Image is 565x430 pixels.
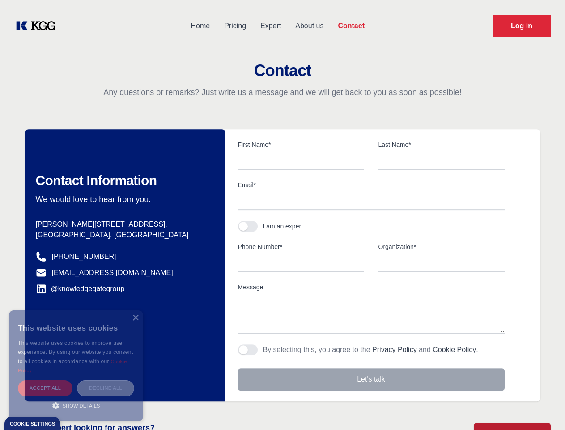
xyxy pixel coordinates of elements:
[77,380,134,396] div: Decline all
[18,359,127,373] a: Cookie Policy
[52,251,116,262] a: [PHONE_NUMBER]
[238,242,364,251] label: Phone Number*
[36,194,211,205] p: We would love to hear from you.
[372,346,417,353] a: Privacy Policy
[378,140,505,149] label: Last Name*
[36,230,211,241] p: [GEOGRAPHIC_DATA], [GEOGRAPHIC_DATA]
[11,87,554,98] p: Any questions or remarks? Just write us a message and we will get back to you as soon as possible!
[378,242,505,251] label: Organization*
[238,283,505,292] label: Message
[18,317,134,339] div: This website uses cookies
[433,346,476,353] a: Cookie Policy
[288,14,331,38] a: About us
[63,403,100,408] span: Show details
[36,219,211,230] p: [PERSON_NAME][STREET_ADDRESS],
[493,15,551,37] a: Request Demo
[183,14,217,38] a: Home
[36,172,211,189] h2: Contact Information
[11,62,554,80] h2: Contact
[331,14,372,38] a: Contact
[238,140,364,149] label: First Name*
[238,181,505,189] label: Email*
[217,14,253,38] a: Pricing
[238,368,505,391] button: Let's talk
[520,387,565,430] iframe: Chat Widget
[263,344,478,355] p: By selecting this, you agree to the and .
[263,222,303,231] div: I am an expert
[18,401,134,410] div: Show details
[18,380,72,396] div: Accept all
[132,315,139,322] div: Close
[36,284,125,294] a: @knowledgegategroup
[10,421,55,426] div: Cookie settings
[253,14,288,38] a: Expert
[18,340,133,365] span: This website uses cookies to improve user experience. By using our website you consent to all coo...
[52,267,173,278] a: [EMAIL_ADDRESS][DOMAIN_NAME]
[14,19,63,33] a: KOL Knowledge Platform: Talk to Key External Experts (KEE)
